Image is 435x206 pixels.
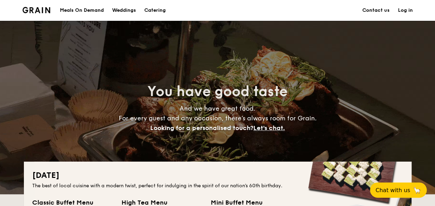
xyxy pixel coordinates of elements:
[119,105,317,132] span: And we have great food. For every guest and any occasion, there’s always room for Grain.
[375,187,410,194] span: Chat with us
[22,7,51,13] a: Logotype
[253,124,285,132] span: Let's chat.
[413,186,421,194] span: 🦙
[150,124,253,132] span: Looking for a personalised touch?
[147,83,288,100] span: You have good taste
[370,182,427,198] button: Chat with us🦙
[22,7,51,13] img: Grain
[32,182,403,189] div: The best of local cuisine with a modern twist, perfect for indulging in the spirit of our nation’...
[32,170,403,181] h2: [DATE]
